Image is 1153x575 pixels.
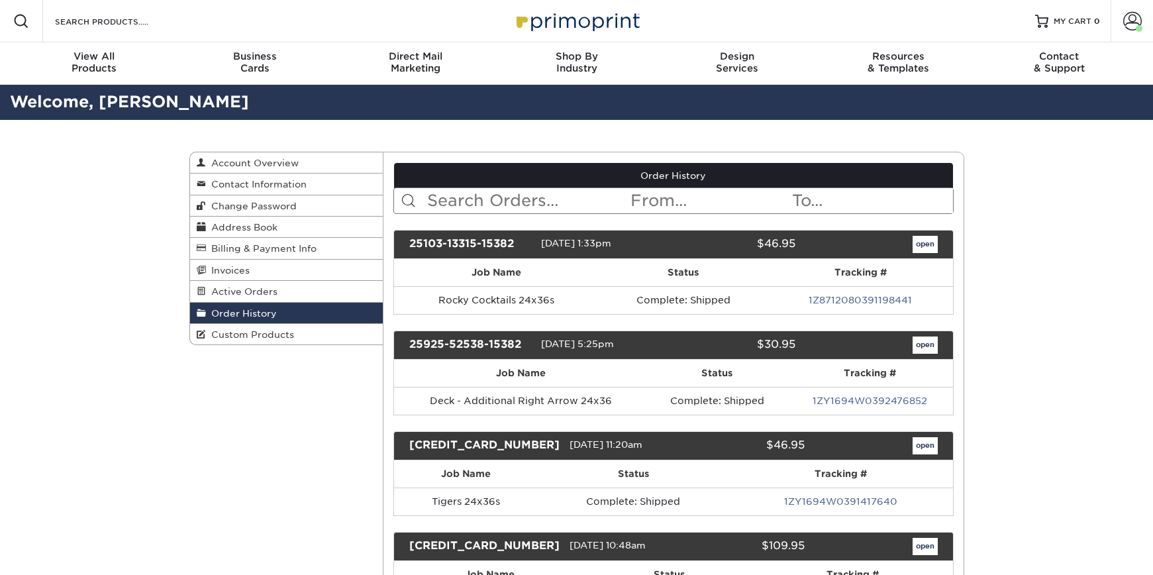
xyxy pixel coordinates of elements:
[538,460,728,488] th: Status
[206,158,299,168] span: Account Overview
[206,179,307,189] span: Contact Information
[648,360,787,387] th: Status
[541,339,614,349] span: [DATE] 5:25pm
[206,308,277,319] span: Order History
[394,163,953,188] a: Order History
[570,540,646,550] span: [DATE] 10:48am
[190,217,383,238] a: Address Book
[682,437,815,454] div: $46.95
[979,50,1140,74] div: & Support
[190,303,383,324] a: Order History
[394,360,648,387] th: Job Name
[190,260,383,281] a: Invoices
[768,259,953,286] th: Tracking #
[394,460,538,488] th: Job Name
[174,42,335,85] a: BusinessCards
[14,50,175,74] div: Products
[206,265,250,276] span: Invoices
[206,201,297,211] span: Change Password
[394,488,538,515] td: Tigers 24x36s
[399,236,541,253] div: 25103-13315-15382
[538,488,728,515] td: Complete: Shipped
[599,259,768,286] th: Status
[190,324,383,344] a: Custom Products
[190,281,383,302] a: Active Orders
[190,238,383,259] a: Billing & Payment Info
[657,42,818,85] a: DesignServices
[190,174,383,195] a: Contact Information
[426,188,629,213] input: Search Orders...
[394,387,648,415] td: Deck - Additional Right Arrow 24x36
[1054,16,1091,27] span: MY CART
[335,42,496,85] a: Direct MailMarketing
[394,259,599,286] th: Job Name
[913,437,938,454] a: open
[496,50,657,62] span: Shop By
[818,50,979,74] div: & Templates
[664,337,805,354] div: $30.95
[190,195,383,217] a: Change Password
[657,50,818,74] div: Services
[206,329,294,340] span: Custom Products
[335,50,496,74] div: Marketing
[913,337,938,354] a: open
[599,286,768,314] td: Complete: Shipped
[174,50,335,62] span: Business
[399,437,570,454] div: [CREDIT_CARD_NUMBER]
[682,538,815,555] div: $109.95
[664,236,805,253] div: $46.95
[335,50,496,62] span: Direct Mail
[1094,17,1100,26] span: 0
[496,50,657,74] div: Industry
[657,50,818,62] span: Design
[206,286,277,297] span: Active Orders
[174,50,335,74] div: Cards
[809,295,912,305] a: 1Z8712080391198441
[979,42,1140,85] a: Contact& Support
[206,243,317,254] span: Billing & Payment Info
[629,188,791,213] input: From...
[818,50,979,62] span: Resources
[791,188,952,213] input: To...
[54,13,183,29] input: SEARCH PRODUCTS.....
[648,387,787,415] td: Complete: Shipped
[541,238,611,248] span: [DATE] 1:33pm
[728,460,952,488] th: Tracking #
[813,395,927,406] a: 1ZY1694W0392476852
[787,360,952,387] th: Tracking #
[784,496,897,507] a: 1ZY1694W0391417640
[913,538,938,555] a: open
[14,42,175,85] a: View AllProducts
[394,286,599,314] td: Rocky Cocktails 24x36s
[511,7,643,35] img: Primoprint
[399,337,541,354] div: 25925-52538-15382
[190,152,383,174] a: Account Overview
[206,222,277,233] span: Address Book
[570,439,642,450] span: [DATE] 11:20am
[496,42,657,85] a: Shop ByIndustry
[818,42,979,85] a: Resources& Templates
[14,50,175,62] span: View All
[913,236,938,253] a: open
[399,538,570,555] div: [CREDIT_CARD_NUMBER]
[979,50,1140,62] span: Contact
